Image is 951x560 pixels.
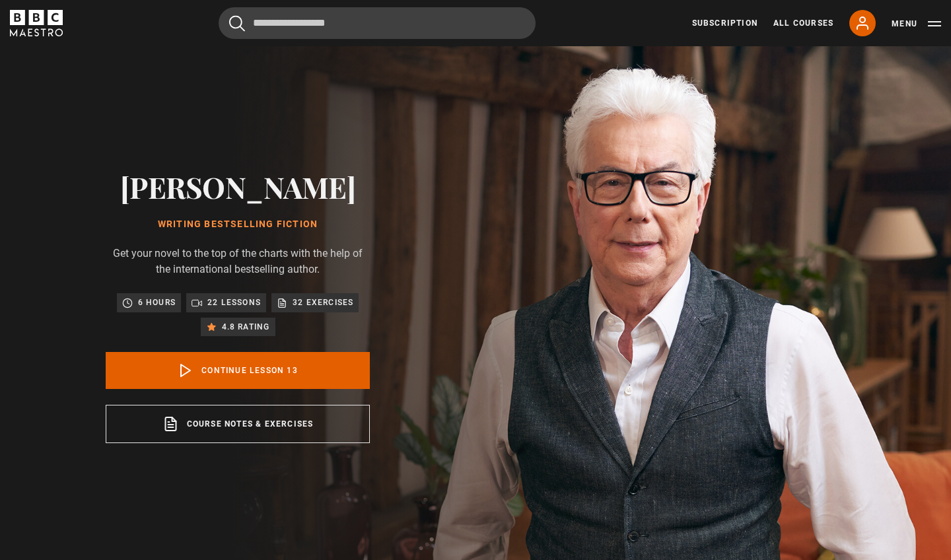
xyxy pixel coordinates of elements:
[229,15,245,32] button: Submit the search query
[207,296,261,309] p: 22 lessons
[138,296,176,309] p: 6 hours
[773,17,833,29] a: All Courses
[106,405,370,443] a: Course notes & exercises
[219,7,536,39] input: Search
[106,246,370,277] p: Get your novel to the top of the charts with the help of the international bestselling author.
[106,352,370,389] a: Continue lesson 13
[892,17,941,30] button: Toggle navigation
[106,219,370,230] h1: Writing Bestselling Fiction
[10,10,63,36] svg: BBC Maestro
[106,170,370,203] h2: [PERSON_NAME]
[692,17,757,29] a: Subscription
[222,320,270,333] p: 4.8 rating
[293,296,353,309] p: 32 exercises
